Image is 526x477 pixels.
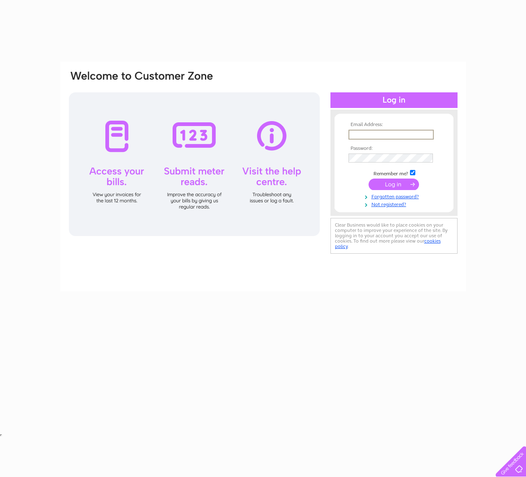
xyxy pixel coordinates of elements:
a: cookies policy [335,238,441,249]
a: Not registered? [348,200,442,208]
th: Email Address: [346,122,442,128]
a: Forgotten password? [348,192,442,200]
th: Password: [346,146,442,151]
td: Remember me? [346,169,442,177]
div: Clear Business would like to place cookies on your computer to improve your experience of the sit... [330,218,458,254]
input: Submit [369,179,419,190]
